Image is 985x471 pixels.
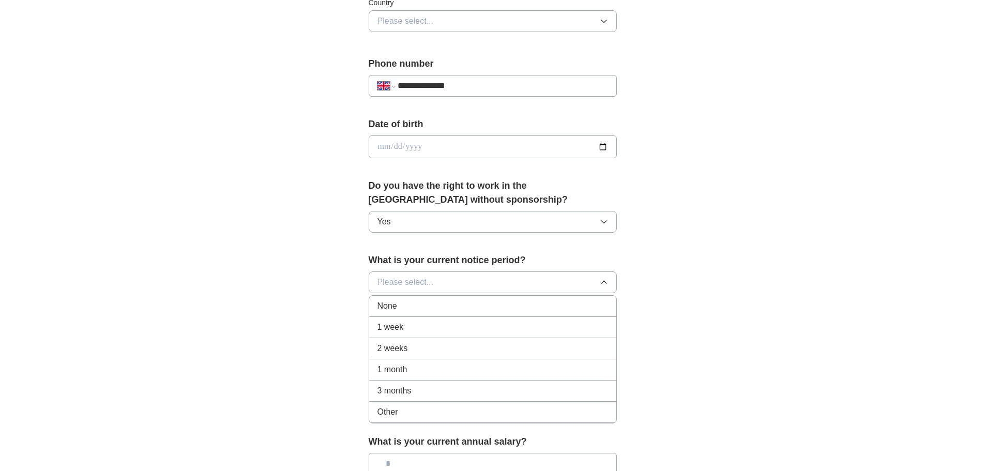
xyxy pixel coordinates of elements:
label: What is your current annual salary? [369,435,617,449]
button: Yes [369,211,617,233]
button: Please select... [369,271,617,293]
span: 1 month [377,363,407,376]
label: Do you have the right to work in the [GEOGRAPHIC_DATA] without sponsorship? [369,179,617,207]
label: Phone number [369,57,617,71]
span: Please select... [377,15,434,27]
span: Other [377,406,398,418]
span: Please select... [377,276,434,288]
span: 2 weeks [377,342,408,355]
label: What is your current notice period? [369,253,617,267]
label: Date of birth [369,117,617,131]
span: None [377,300,397,312]
span: 1 week [377,321,404,333]
button: Please select... [369,10,617,32]
span: 3 months [377,385,412,397]
span: Yes [377,216,391,228]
